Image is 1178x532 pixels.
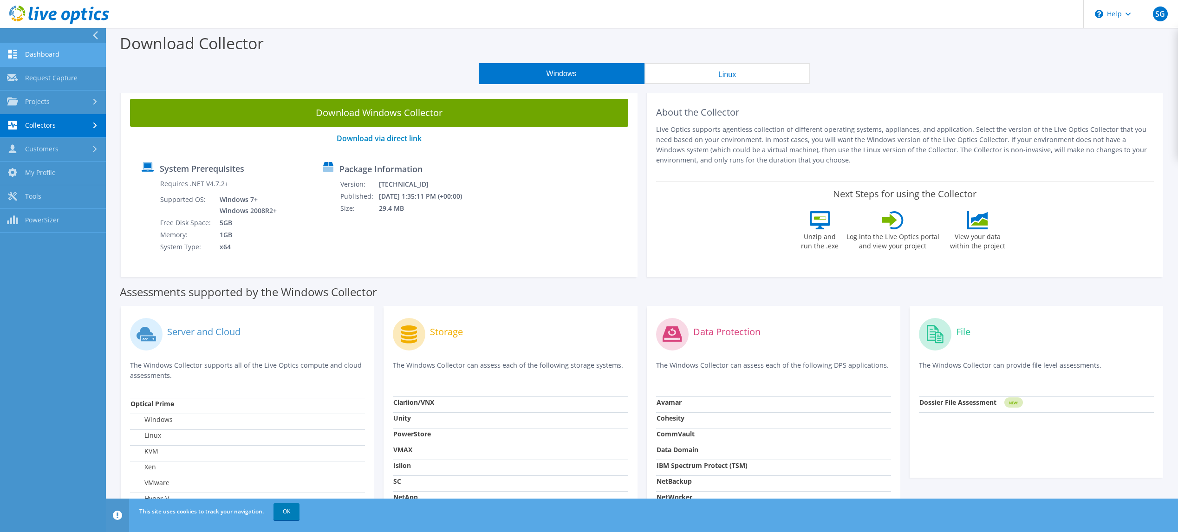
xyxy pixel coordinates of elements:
strong: CommVault [657,429,695,438]
strong: Optical Prime [130,399,174,408]
button: Linux [644,63,810,84]
label: Next Steps for using the Collector [833,188,976,200]
label: Assessments supported by the Windows Collector [120,287,377,297]
strong: IBM Spectrum Protect (TSM) [657,461,748,470]
strong: Isilon [393,461,411,470]
td: Size: [340,202,378,214]
td: 5GB [213,217,279,229]
a: Download via direct link [337,133,422,143]
strong: Unity [393,414,411,422]
label: VMware [130,478,169,487]
strong: SC [393,477,401,486]
p: The Windows Collector can provide file level assessments. [919,360,1154,379]
a: Download Windows Collector [130,99,628,127]
label: Log into the Live Optics portal and view your project [846,229,940,251]
span: This site uses cookies to track your navigation. [139,507,264,515]
label: KVM [130,447,158,456]
button: Windows [479,63,644,84]
td: System Type: [160,241,213,253]
span: SG [1153,6,1168,21]
td: 1GB [213,229,279,241]
label: System Prerequisites [160,164,244,173]
strong: Dossier File Assessment [919,398,996,407]
strong: NetWorker [657,493,692,501]
tspan: NEW! [1009,400,1018,405]
strong: NetApp [393,493,418,501]
svg: \n [1095,10,1103,18]
label: Package Information [339,164,423,174]
td: x64 [213,241,279,253]
td: 29.4 MB [378,202,475,214]
td: Published: [340,190,378,202]
strong: Data Domain [657,445,698,454]
strong: Avamar [657,398,682,407]
td: Version: [340,178,378,190]
p: Live Optics supports agentless collection of different operating systems, appliances, and applica... [656,124,1154,165]
td: Supported OS: [160,194,213,217]
td: Free Disk Space: [160,217,213,229]
label: View your data within the project [944,229,1011,251]
label: Storage [430,327,463,337]
strong: NetBackup [657,477,692,486]
p: The Windows Collector supports all of the Live Optics compute and cloud assessments. [130,360,365,381]
label: Requires .NET V4.7.2+ [160,179,228,188]
td: [DATE] 1:35:11 PM (+00:00) [378,190,475,202]
strong: PowerStore [393,429,431,438]
strong: Cohesity [657,414,684,422]
label: Xen [130,462,156,472]
td: Memory: [160,229,213,241]
label: Windows [130,415,173,424]
label: Hyper-V [130,494,169,503]
strong: VMAX [393,445,412,454]
strong: Clariion/VNX [393,398,434,407]
td: Windows 7+ Windows 2008R2+ [213,194,279,217]
label: Unzip and run the .exe [799,229,841,251]
label: Server and Cloud [167,327,241,337]
label: Data Protection [693,327,761,337]
a: OK [273,503,299,520]
p: The Windows Collector can assess each of the following storage systems. [393,360,628,379]
label: File [956,327,970,337]
td: [TECHNICAL_ID] [378,178,475,190]
label: Download Collector [120,32,264,54]
label: Linux [130,431,161,440]
p: The Windows Collector can assess each of the following DPS applications. [656,360,891,379]
h2: About the Collector [656,107,1154,118]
